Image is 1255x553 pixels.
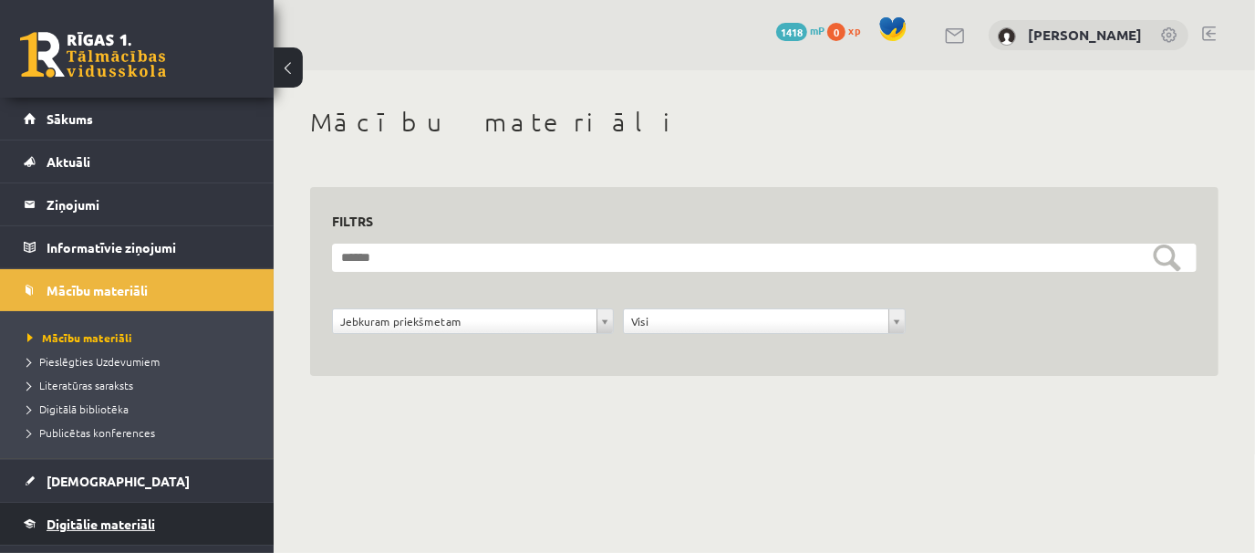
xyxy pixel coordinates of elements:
a: Sākums [24,98,251,140]
a: Publicētas konferences [27,424,255,441]
span: mP [810,23,825,37]
a: Mācību materiāli [24,269,251,311]
a: 1418 mP [776,23,825,37]
h3: Filtrs [332,209,1175,234]
legend: Ziņojumi [47,183,251,225]
span: Digitālā bibliotēka [27,402,129,416]
a: Pieslēgties Uzdevumiem [27,353,255,370]
a: Mācību materiāli [27,329,255,346]
span: Aktuāli [47,153,90,170]
span: 1418 [776,23,807,41]
legend: Informatīvie ziņojumi [47,226,251,268]
a: [DEMOGRAPHIC_DATA] [24,460,251,502]
a: Visi [624,309,904,333]
span: Digitālie materiāli [47,516,155,532]
span: Mācību materiāli [27,330,132,345]
span: xp [848,23,860,37]
a: Informatīvie ziņojumi [24,226,251,268]
span: Mācību materiāli [47,282,148,298]
a: Aktuāli [24,141,251,183]
span: Sākums [47,110,93,127]
img: Jūlija Cabuļeva [998,27,1016,46]
span: Jebkuram priekšmetam [340,309,589,333]
span: Literatūras saraksts [27,378,133,392]
a: Digitālā bibliotēka [27,401,255,417]
a: [PERSON_NAME] [1028,26,1142,44]
span: 0 [827,23,845,41]
span: Pieslēgties Uzdevumiem [27,354,160,369]
span: [DEMOGRAPHIC_DATA] [47,473,190,489]
a: Rīgas 1. Tālmācības vidusskola [20,32,166,78]
a: 0 xp [827,23,869,37]
h1: Mācību materiāli [310,107,1219,138]
a: Jebkuram priekšmetam [333,309,613,333]
span: Visi [631,309,880,333]
span: Publicētas konferences [27,425,155,440]
a: Literatūras saraksts [27,377,255,393]
a: Digitālie materiāli [24,503,251,545]
a: Ziņojumi [24,183,251,225]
